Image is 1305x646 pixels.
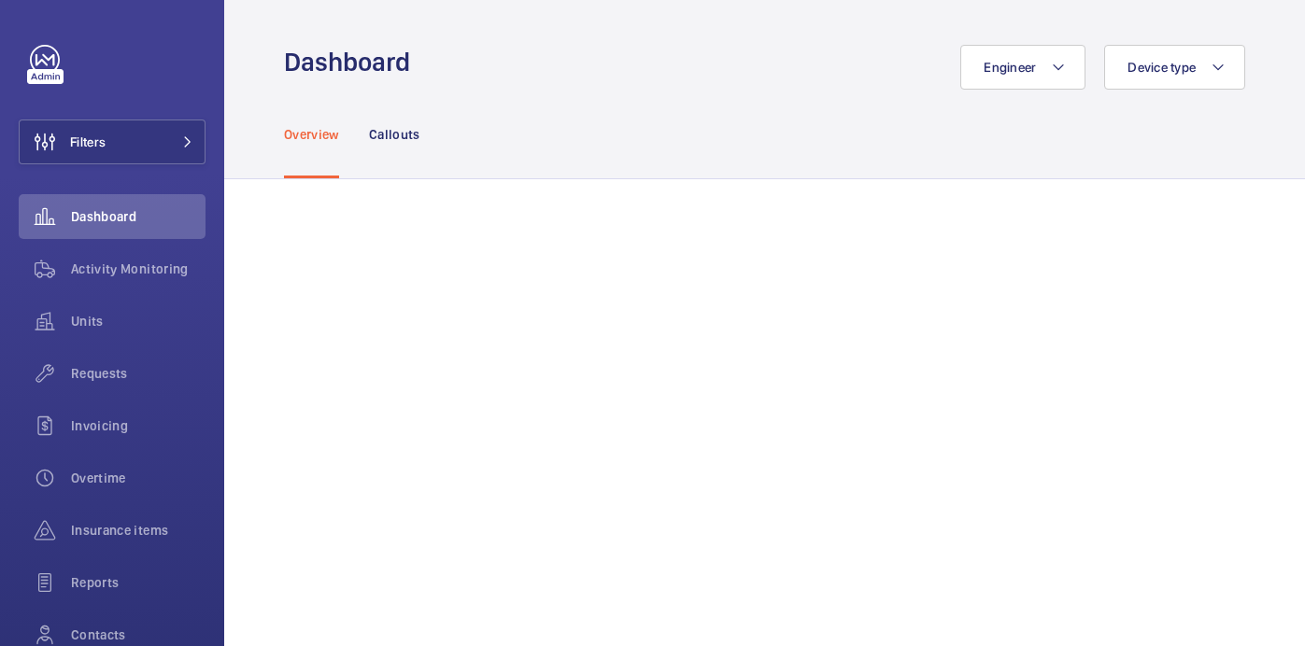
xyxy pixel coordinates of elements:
[71,207,206,226] span: Dashboard
[984,60,1036,75] span: Engineer
[19,119,206,164] button: Filters
[71,625,206,644] span: Contacts
[71,260,206,278] span: Activity Monitoring
[71,469,206,487] span: Overtime
[369,125,420,144] p: Callouts
[71,521,206,540] span: Insurance items
[71,416,206,435] span: Invoicing
[71,364,206,383] span: Requests
[70,133,106,151] span: Filters
[1104,45,1245,90] button: Device type
[71,573,206,592] span: Reports
[284,125,339,144] p: Overview
[960,45,1085,90] button: Engineer
[1128,60,1196,75] span: Device type
[284,45,421,79] h1: Dashboard
[71,312,206,330] span: Units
